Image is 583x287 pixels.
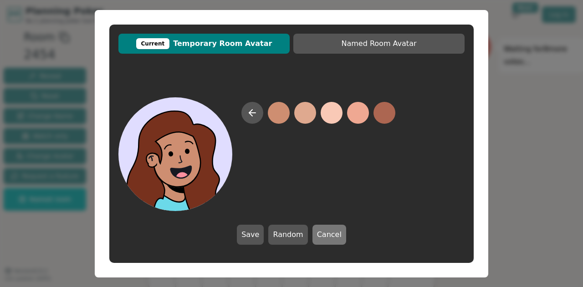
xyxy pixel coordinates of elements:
[118,34,290,54] button: CurrentTemporary Room Avatar
[123,38,285,49] span: Temporary Room Avatar
[293,34,465,54] button: Named Room Avatar
[312,225,346,245] button: Cancel
[237,225,264,245] button: Save
[136,38,170,49] div: Current
[298,38,460,49] span: Named Room Avatar
[268,225,307,245] button: Random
